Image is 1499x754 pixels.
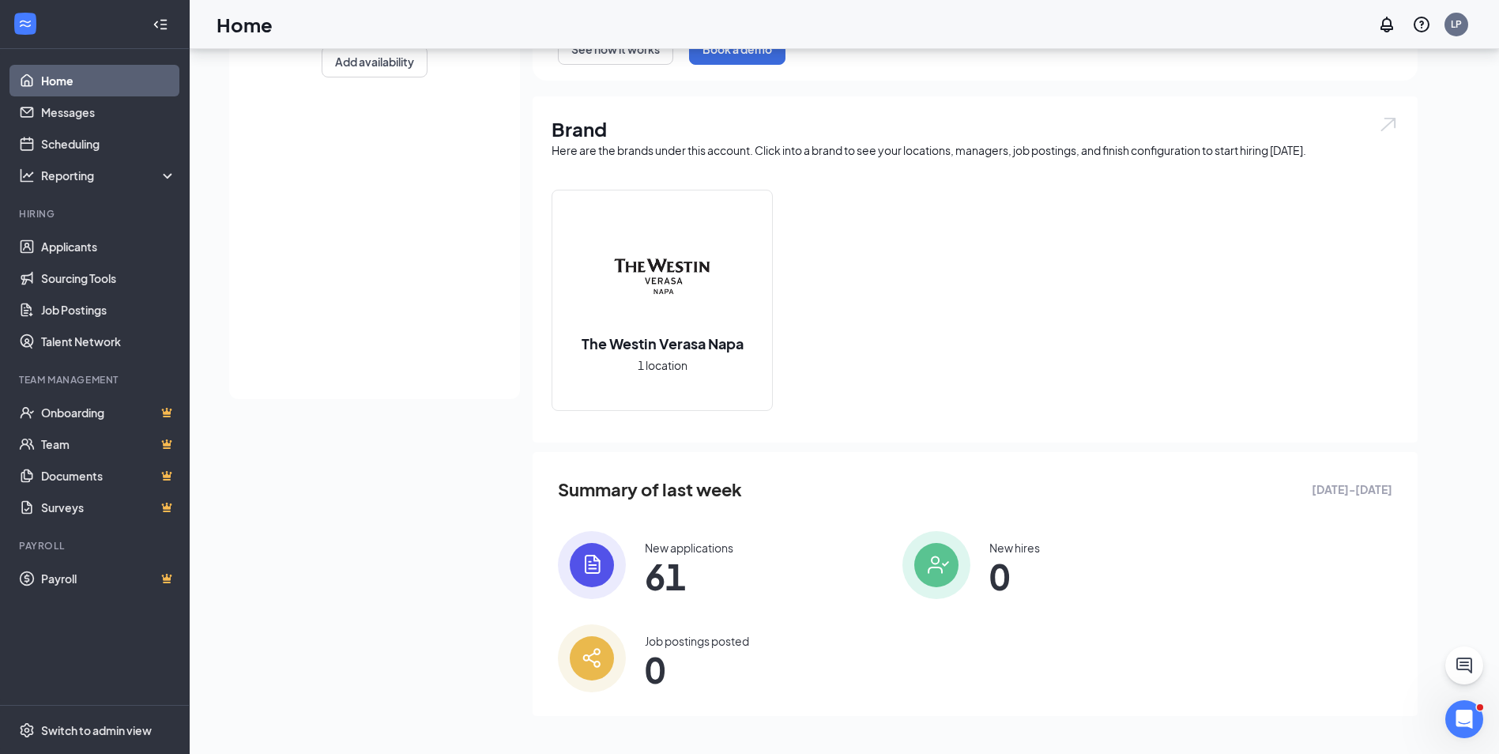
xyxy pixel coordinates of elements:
[1412,15,1431,34] svg: QuestionInfo
[989,562,1040,590] span: 0
[153,17,168,32] svg: Collapse
[1378,115,1399,134] img: open.6027fd2a22e1237b5b06.svg
[41,722,152,738] div: Switch to admin view
[1445,647,1483,684] button: ChatActive
[41,397,176,428] a: OnboardingCrown
[1455,656,1474,675] svg: ChatActive
[41,65,176,96] a: Home
[645,540,733,556] div: New applications
[17,16,33,32] svg: WorkstreamLogo
[566,334,759,353] h2: The Westin Verasa Napa
[558,624,626,692] img: icon
[41,460,176,492] a: DocumentsCrown
[645,562,733,590] span: 61
[552,115,1399,142] h1: Brand
[41,128,176,160] a: Scheduling
[1445,700,1483,738] iframe: Intercom live chat
[19,722,35,738] svg: Settings
[41,326,176,357] a: Talent Network
[19,207,173,221] div: Hiring
[322,46,427,77] button: Add availability
[41,231,176,262] a: Applicants
[558,531,626,599] img: icon
[41,492,176,523] a: SurveysCrown
[41,96,176,128] a: Messages
[19,373,173,386] div: Team Management
[41,428,176,460] a: TeamCrown
[1312,481,1392,498] span: [DATE] - [DATE]
[989,540,1040,556] div: New hires
[552,142,1399,158] div: Here are the brands under this account. Click into a brand to see your locations, managers, job p...
[19,168,35,183] svg: Analysis
[612,226,713,327] img: The Westin Verasa Napa
[41,168,177,183] div: Reporting
[41,262,176,294] a: Sourcing Tools
[1451,17,1462,31] div: LP
[558,476,742,503] span: Summary of last week
[638,356,687,374] span: 1 location
[41,563,176,594] a: PayrollCrown
[1377,15,1396,34] svg: Notifications
[645,655,749,684] span: 0
[217,11,273,38] h1: Home
[645,633,749,649] div: Job postings posted
[41,294,176,326] a: Job Postings
[19,539,173,552] div: Payroll
[902,531,970,599] img: icon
